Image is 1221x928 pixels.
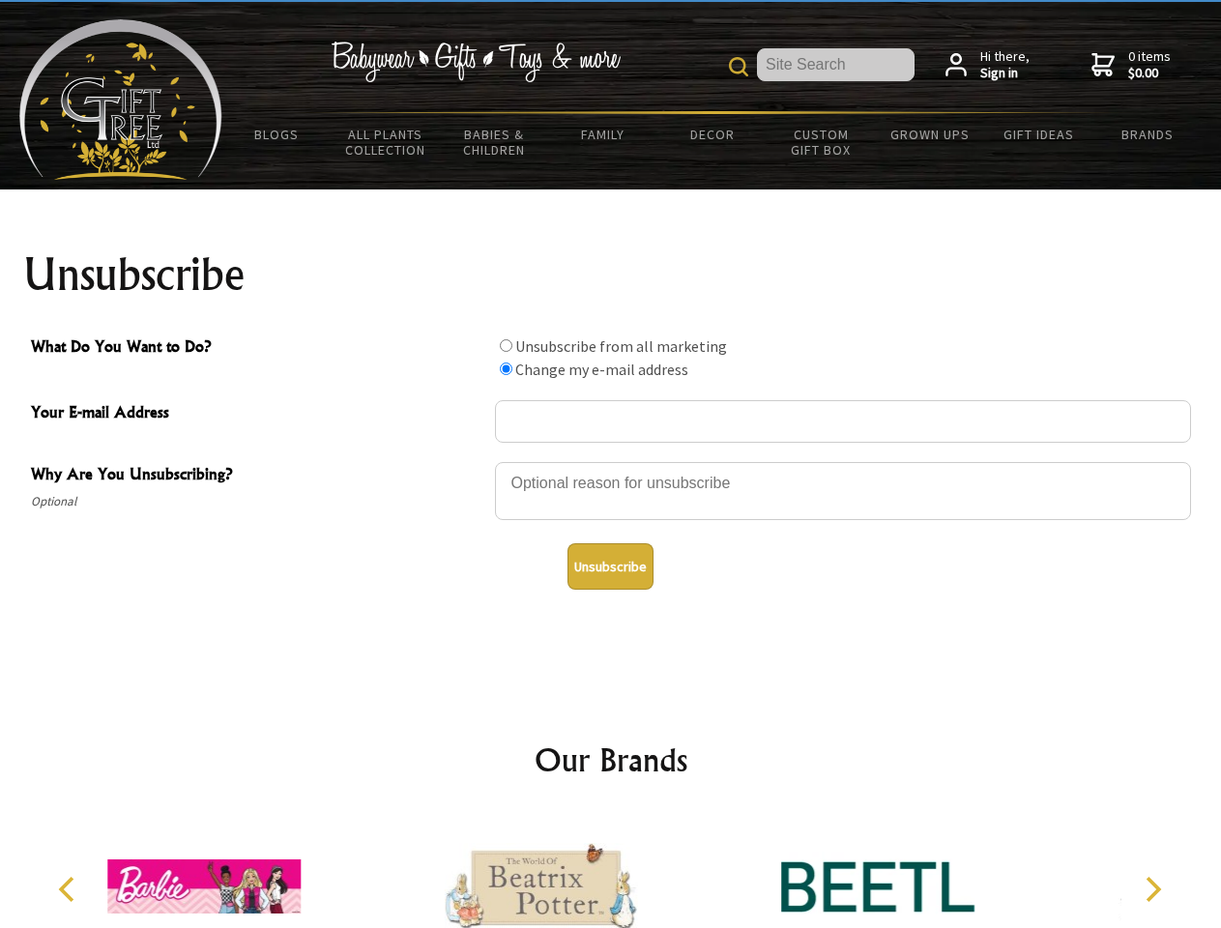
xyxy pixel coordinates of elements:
[31,462,485,490] span: Why Are You Unsubscribing?
[31,400,485,428] span: Your E-mail Address
[495,400,1191,443] input: Your E-mail Address
[1131,868,1174,911] button: Next
[1128,47,1171,82] span: 0 items
[500,362,512,375] input: What Do You Want to Do?
[549,114,658,155] a: Family
[19,19,222,180] img: Babyware - Gifts - Toys and more...
[500,339,512,352] input: What Do You Want to Do?
[222,114,332,155] a: BLOGS
[729,57,748,76] img: product search
[757,48,915,81] input: Site Search
[567,543,654,590] button: Unsubscribe
[440,114,549,170] a: Babies & Children
[495,462,1191,520] textarea: Why Are You Unsubscribing?
[980,48,1030,82] span: Hi there,
[657,114,767,155] a: Decor
[515,336,727,356] label: Unsubscribe from all marketing
[1128,65,1171,82] strong: $0.00
[23,251,1199,298] h1: Unsubscribe
[48,868,91,911] button: Previous
[39,737,1183,783] h2: Our Brands
[31,334,485,362] span: What Do You Want to Do?
[331,42,621,82] img: Babywear - Gifts - Toys & more
[945,48,1030,82] a: Hi there,Sign in
[515,360,688,379] label: Change my e-mail address
[1093,114,1203,155] a: Brands
[31,490,485,513] span: Optional
[332,114,441,170] a: All Plants Collection
[767,114,876,170] a: Custom Gift Box
[1091,48,1171,82] a: 0 items$0.00
[984,114,1093,155] a: Gift Ideas
[980,65,1030,82] strong: Sign in
[875,114,984,155] a: Grown Ups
